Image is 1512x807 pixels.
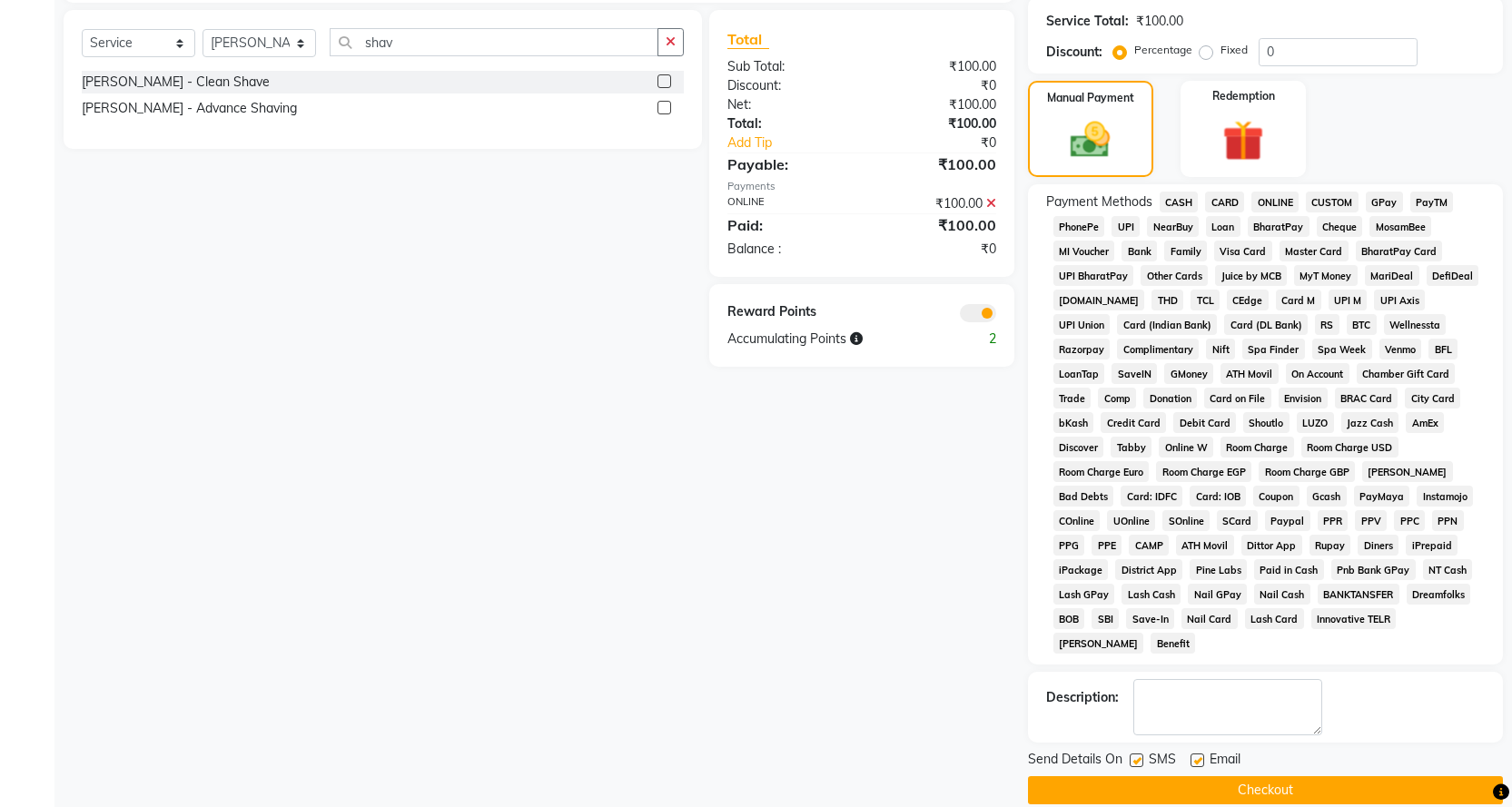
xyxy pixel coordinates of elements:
span: BOB [1053,608,1085,629]
span: Debit Card [1173,412,1236,433]
span: Razorpay [1053,339,1111,359]
span: GMoney [1164,363,1213,384]
span: SCard [1217,510,1258,531]
span: UOnline [1107,510,1155,531]
span: MyT Money [1294,265,1358,286]
label: Percentage [1134,42,1192,58]
span: THD [1151,290,1183,310]
div: ₹100.00 [862,95,1010,114]
div: ₹0 [862,76,1010,95]
span: bKash [1053,412,1094,433]
span: CEdge [1227,290,1269,310]
span: Bad Debts [1053,486,1114,507]
span: CARD [1205,192,1244,212]
span: Room Charge EGP [1156,461,1251,482]
span: iPackage [1053,559,1109,580]
span: COnline [1053,510,1101,531]
span: Save-In [1126,608,1174,629]
span: Comp [1098,388,1136,408]
span: Payment Methods [1046,192,1152,212]
span: District App [1115,559,1182,580]
span: BharatPay Card [1356,241,1443,261]
span: Lash Cash [1122,584,1181,605]
div: 2 [935,330,1009,349]
div: Service Total: [1046,12,1129,31]
span: CAMP [1129,535,1169,556]
span: RS [1315,314,1339,335]
img: _gift.svg [1210,115,1277,166]
span: MI Voucher [1053,241,1115,261]
span: Instamojo [1417,486,1473,507]
div: ₹100.00 [862,57,1010,76]
span: UPI BharatPay [1053,265,1134,286]
span: Paypal [1265,510,1310,531]
span: Envision [1279,388,1328,408]
span: Pine Labs [1190,559,1247,580]
span: PhonePe [1053,216,1105,237]
span: Other Cards [1141,265,1208,286]
button: Checkout [1028,776,1503,804]
span: PPC [1394,510,1425,531]
span: CUSTOM [1306,192,1359,212]
div: ₹100.00 [1136,12,1183,31]
span: Juice by MCB [1215,265,1287,286]
div: Payments [727,179,996,194]
span: Benefit [1151,633,1195,654]
span: ATH Movil [1176,535,1234,556]
div: [PERSON_NAME] - Clean Shave [82,73,270,92]
span: Discover [1053,437,1104,458]
span: Card (Indian Bank) [1117,314,1217,335]
span: Email [1210,750,1240,773]
span: NearBuy [1147,216,1199,237]
span: DefiDeal [1427,265,1479,286]
span: Pnb Bank GPay [1331,559,1416,580]
span: [PERSON_NAME] [1053,633,1144,654]
div: Accumulating Points [714,330,935,349]
div: Description: [1046,688,1119,707]
span: Total [727,30,769,49]
span: iPrepaid [1406,535,1458,556]
div: Sub Total: [714,57,862,76]
span: BharatPay [1248,216,1309,237]
div: Balance : [714,240,862,259]
span: Nail Cash [1254,584,1310,605]
span: [DOMAIN_NAME] [1053,290,1145,310]
span: Cheque [1317,216,1363,237]
span: Trade [1053,388,1092,408]
div: Discount: [1046,43,1102,62]
span: Lash GPay [1053,584,1115,605]
span: SaveIN [1112,363,1157,384]
span: Dittor App [1241,535,1302,556]
span: ATH Movil [1220,363,1279,384]
span: LoanTap [1053,363,1105,384]
div: ₹100.00 [862,114,1010,133]
span: Card (DL Bank) [1224,314,1308,335]
span: UPI [1112,216,1140,237]
span: PPR [1318,510,1349,531]
span: UPI Union [1053,314,1111,335]
span: MosamBee [1369,216,1431,237]
input: Search or Scan [330,28,658,56]
span: Master Card [1280,241,1349,261]
span: [PERSON_NAME] [1362,461,1453,482]
span: Dreamfolks [1407,584,1471,605]
span: Credit Card [1101,412,1166,433]
span: PayMaya [1354,486,1410,507]
span: Shoutlo [1243,412,1290,433]
div: Net: [714,95,862,114]
span: Spa Finder [1242,339,1305,359]
span: Send Details On [1028,750,1122,773]
a: Add Tip [714,133,886,153]
span: Card M [1276,290,1321,310]
div: Reward Points [714,302,862,322]
span: Room Charge GBP [1259,461,1355,482]
span: PPE [1092,535,1122,556]
span: Innovative TELR [1311,608,1397,629]
span: Venmo [1379,339,1422,359]
span: Coupon [1253,486,1300,507]
div: ₹0 [862,240,1010,259]
span: UPI M [1329,290,1368,310]
span: AmEx [1406,412,1444,433]
span: Chamber Gift Card [1357,363,1456,384]
div: [PERSON_NAME] - Advance Shaving [82,99,297,118]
